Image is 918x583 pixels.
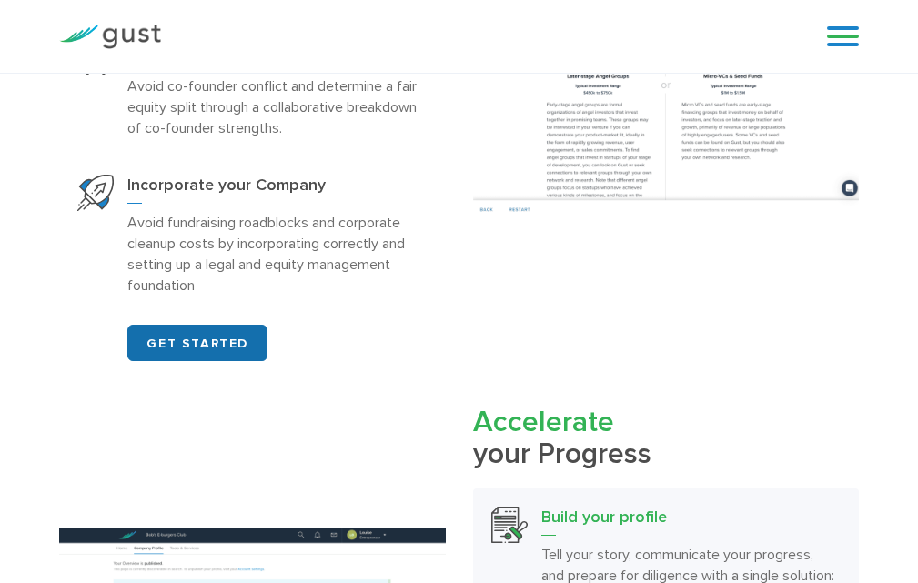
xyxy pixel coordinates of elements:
p: Avoid fundraising roadblocks and corporate cleanup costs by incorporating correctly and setting u... [127,212,427,296]
img: Start Your Company [77,175,114,211]
h2: your Progress [473,407,859,470]
h3: Incorporate your Company [127,175,427,204]
p: Avoid co-founder conflict and determine a fair equity split through a collaborative breakdown of ... [127,75,427,138]
img: Build Your Profile [491,507,528,543]
img: Gust Logo [59,25,161,49]
a: Start Your CompanyIncorporate your CompanyAvoid fundraising roadblocks and corporate cleanup cost... [59,156,445,314]
h3: Build your profile [541,507,841,536]
a: Plan Co Founder OwnershipPlan Co-founder OwnershipAvoid co-founder conflict and determine a fair ... [59,20,445,156]
span: Accelerate [473,405,614,439]
a: GET STARTED [127,325,267,361]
